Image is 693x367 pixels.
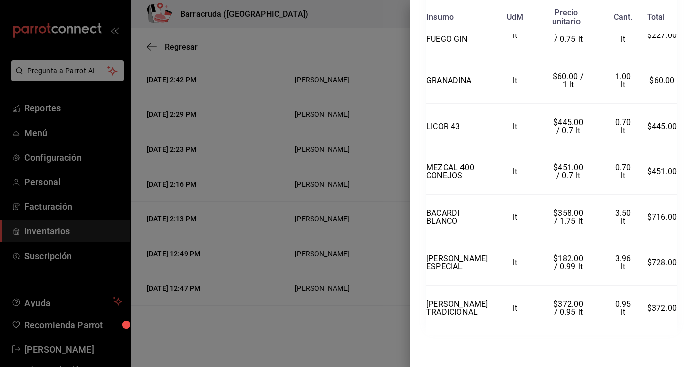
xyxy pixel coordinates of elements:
[647,121,677,131] span: $445.00
[647,258,677,267] span: $728.00
[492,286,538,331] td: lt
[647,167,677,176] span: $451.00
[615,254,633,271] span: 3.96 lt
[553,208,585,226] span: $358.00 / 1.75 lt
[553,163,585,180] span: $451.00 / 0.7 lt
[492,149,538,195] td: lt
[426,240,492,286] td: [PERSON_NAME] ESPECIAL
[647,30,677,40] span: $227.00
[426,13,492,58] td: PIEDRA DE FUEGO GIN
[426,103,492,149] td: LICOR 43
[647,212,677,222] span: $716.00
[615,299,633,317] span: 0.95 lt
[507,13,524,22] div: UdM
[615,72,633,89] span: 1.00 lt
[615,208,633,226] span: 3.50 lt
[553,117,585,135] span: $445.00 / 0.7 lt
[553,299,585,317] span: $372.00 / 0.95 lt
[553,72,586,89] span: $60.00 / 1 lt
[492,103,538,149] td: lt
[426,58,492,104] td: GRANADINA
[492,240,538,286] td: lt
[615,117,633,135] span: 0.70 lt
[553,254,585,271] span: $182.00 / 0.99 lt
[552,8,581,26] div: Precio unitario
[553,26,585,44] span: $227.00 / 0.75 lt
[426,149,492,195] td: MEZCAL 400 CONEJOS
[492,194,538,240] td: lt
[649,76,674,85] span: $60.00
[614,13,633,22] div: Cant.
[426,286,492,331] td: [PERSON_NAME] TRADICIONAL
[647,303,677,313] span: $372.00
[426,194,492,240] td: BACARDI BLANCO
[647,13,665,22] div: Total
[492,58,538,104] td: lt
[492,13,538,58] td: lt
[426,13,454,22] div: Insumo
[615,163,633,180] span: 0.70 lt
[615,26,633,44] span: 0.75 lt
